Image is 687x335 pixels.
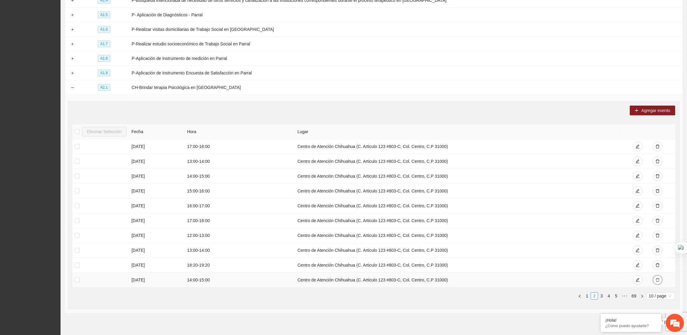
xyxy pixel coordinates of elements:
[129,199,185,213] td: [DATE]
[633,231,642,240] button: edit
[70,56,75,61] button: Expand row
[633,201,642,211] button: edit
[641,107,670,114] span: Agregar evento
[185,184,295,199] td: 15:00 - 16:00
[591,292,598,300] li: 2
[185,199,295,213] td: 16:00 - 17:00
[98,11,110,18] span: A1.5
[656,189,660,194] span: delete
[633,260,642,270] button: edit
[129,169,185,184] td: [DATE]
[82,127,127,136] button: Eliminar Selección
[606,293,612,299] a: 4
[129,22,682,37] td: P-Realizar visitas domiciliarias de Trabajo Social en [GEOGRAPHIC_DATA]
[578,294,582,298] span: left
[636,218,640,223] span: edit
[633,156,642,166] button: edit
[640,294,644,298] span: right
[70,71,75,76] button: Expand row
[633,216,642,225] button: edit
[620,292,629,300] li: Next 5 Pages
[129,228,185,243] td: [DATE]
[70,85,75,90] button: Collapse row
[295,213,620,228] td: Centro de Atención Chihuahua (C. Articulo 123 #803-C, Col. Centro, C.P 31000)
[653,231,662,240] button: delete
[576,292,583,300] button: left
[649,293,673,299] span: 10 / page
[656,248,660,253] span: delete
[185,139,295,154] td: 17:00 - 18:00
[295,258,620,273] td: Centro de Atención Chihuahua (C. Articulo 123 #803-C, Col. Centro, C.P 31000)
[613,292,620,300] li: 5
[653,171,662,181] button: delete
[129,184,185,199] td: [DATE]
[98,26,110,33] span: A1.6
[129,213,185,228] td: [DATE]
[605,324,657,328] p: ¿Cómo puedo ayudarte?
[633,186,642,196] button: edit
[656,204,660,209] span: delete
[129,243,185,258] td: [DATE]
[633,171,642,181] button: edit
[129,124,185,139] th: Fecha
[98,70,110,76] span: A1.9
[99,3,114,18] div: Minimizar ventana de chat en vivo
[129,273,185,287] td: [DATE]
[98,55,110,62] span: A1.8
[31,31,102,39] div: Chatee con nosotros ahora
[129,8,682,22] td: P- Aplicación de Diagnósticos - Parral
[653,156,662,166] button: delete
[636,248,640,253] span: edit
[70,42,75,47] button: Expand row
[656,278,660,283] span: delete
[653,186,662,196] button: delete
[129,139,185,154] td: [DATE]
[653,275,662,285] button: delete
[620,292,629,300] span: •••
[636,144,640,149] span: edit
[70,27,75,32] button: Expand row
[295,228,620,243] td: Centro de Atención Chihuahua (C. Articulo 123 #803-C, Col. Centro, C.P 31000)
[591,293,598,299] a: 2
[295,169,620,184] td: Centro de Atención Chihuahua (C. Articulo 123 #803-C, Col. Centro, C.P 31000)
[605,318,657,323] div: ¡Hola!
[185,213,295,228] td: 17:00 - 18:00
[636,174,640,179] span: edit
[35,81,84,142] span: Estamos en línea.
[656,218,660,223] span: delete
[633,275,642,285] button: edit
[129,37,682,51] td: P-Realizar estudio socioeconómico de Trabajo Social en Parral
[583,292,591,300] li: 1
[636,159,640,164] span: edit
[639,292,646,300] li: Next Page
[639,292,646,300] button: right
[98,84,110,91] span: A2.1
[185,243,295,258] td: 13:00 - 14:00
[633,245,642,255] button: edit
[295,184,620,199] td: Centro de Atención Chihuahua (C. Articulo 123 #803-C, Col. Centro, C.P 31000)
[636,189,640,194] span: edit
[653,201,662,211] button: delete
[3,165,115,186] textarea: Escriba su mensaje y pulse “Intro”
[636,278,640,283] span: edit
[295,124,620,139] th: Lugar
[295,243,620,258] td: Centro de Atención Chihuahua (C. Articulo 123 #803-C, Col. Centro, C.P 31000)
[295,139,620,154] td: Centro de Atención Chihuahua (C. Articulo 123 #803-C, Col. Centro, C.P 31000)
[129,66,682,80] td: P-Aplicación de Instrumento Encuesta de Satisfacción en Parral
[636,204,640,209] span: edit
[646,292,675,300] div: Page Size
[129,258,185,273] td: [DATE]
[656,263,660,268] span: delete
[653,142,662,151] button: delete
[653,260,662,270] button: delete
[630,293,638,299] a: 69
[633,142,642,151] button: edit
[295,199,620,213] td: Centro de Atención Chihuahua (C. Articulo 123 #803-C, Col. Centro, C.P 31000)
[185,124,295,139] th: Hora
[129,51,682,66] td: P-Aplicación de Instrumento de medición en Parral
[295,273,620,287] td: Centro de Atención Chihuahua (C. Articulo 123 #803-C, Col. Centro, C.P 31000)
[605,292,613,300] li: 4
[656,159,660,164] span: delete
[629,292,639,300] li: 69
[576,292,583,300] li: Previous Page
